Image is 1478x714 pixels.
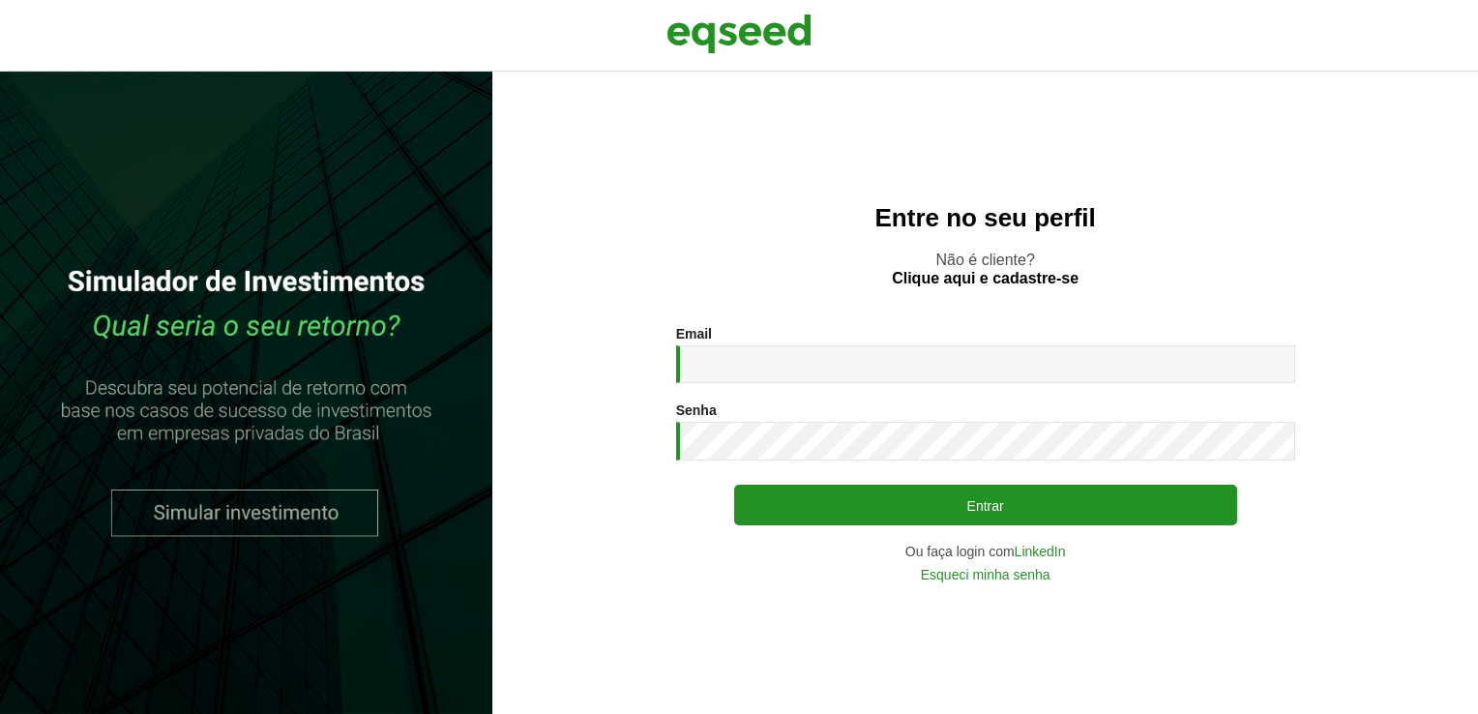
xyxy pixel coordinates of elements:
[921,568,1050,581] a: Esqueci minha senha
[531,251,1439,287] p: Não é cliente?
[676,403,717,417] label: Senha
[676,545,1295,558] div: Ou faça login com
[1015,545,1066,558] a: LinkedIn
[666,10,812,58] img: EqSeed Logo
[734,485,1237,525] button: Entrar
[892,271,1079,286] a: Clique aqui e cadastre-se
[531,204,1439,232] h2: Entre no seu perfil
[676,327,712,341] label: Email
